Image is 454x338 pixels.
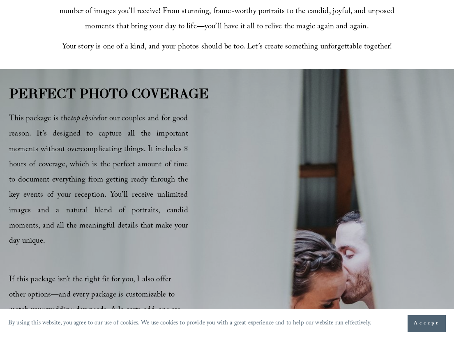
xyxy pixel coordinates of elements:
button: Accept [408,315,446,332]
span: Your story is one of a kind, and your photos should be too. Let’s create something unforgettable ... [62,41,392,54]
span: Accept [414,320,440,328]
em: top choice [71,113,98,126]
strong: PERFECT PHOTO COVERAGE [9,85,209,102]
span: If this package isn’t the right fit for you, I also offer other options—and every package is cust... [9,274,182,333]
p: By using this website, you agree to our use of cookies. We use cookies to provide you with a grea... [8,317,371,329]
span: This package is the for our couples and for good reason. It’s designed to capture all the importa... [9,113,188,248]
